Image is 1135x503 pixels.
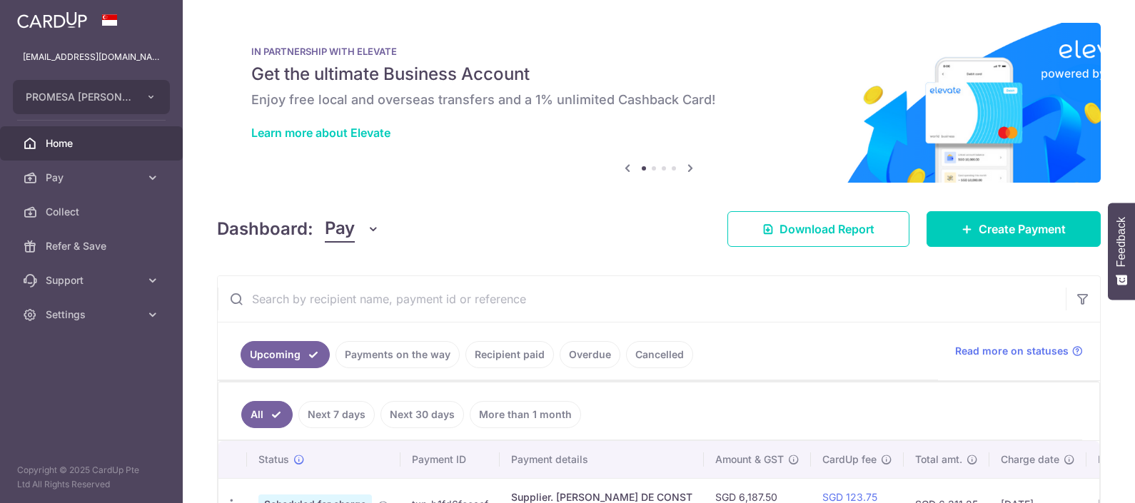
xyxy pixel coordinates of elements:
span: Settings [46,308,140,322]
h6: Enjoy free local and overseas transfers and a 1% unlimited Cashback Card! [251,91,1066,108]
a: Overdue [560,341,620,368]
h5: Get the ultimate Business Account [251,63,1066,86]
p: [EMAIL_ADDRESS][DOMAIN_NAME] [23,50,160,64]
span: Refer & Save [46,239,140,253]
a: Next 7 days [298,401,375,428]
a: Upcoming [241,341,330,368]
a: SGD 123.75 [822,491,877,503]
span: Pay [325,215,355,243]
span: Total amt. [915,452,962,467]
button: Feedback - Show survey [1108,203,1135,300]
a: Read more on statuses [955,344,1083,358]
span: CardUp fee [822,452,877,467]
a: More than 1 month [470,401,581,428]
input: Search by recipient name, payment id or reference [218,276,1066,322]
span: Amount & GST [715,452,784,467]
button: PROMESA [PERSON_NAME] PTE. LTD. [13,80,170,114]
span: PROMESA [PERSON_NAME] PTE. LTD. [26,90,131,104]
span: Read more on statuses [955,344,1069,358]
a: Recipient paid [465,341,554,368]
a: Payments on the way [336,341,460,368]
iframe: Opens a widget where you can find more information [1044,460,1121,496]
span: Feedback [1115,217,1128,267]
span: Status [258,452,289,467]
h4: Dashboard: [217,216,313,242]
span: Collect [46,205,140,219]
a: Download Report [727,211,909,247]
th: Payment details [500,441,704,478]
img: Renovation banner [217,23,1101,183]
th: Payment ID [400,441,500,478]
span: Download Report [780,220,874,238]
span: Support [46,273,140,288]
button: Pay [325,215,380,243]
span: Pay [46,171,140,185]
span: Create Payment [979,220,1066,238]
img: CardUp [17,11,87,29]
p: IN PARTNERSHIP WITH ELEVATE [251,46,1066,57]
a: Next 30 days [380,401,464,428]
a: Learn more about Elevate [251,126,390,140]
a: Cancelled [626,341,693,368]
span: Home [46,136,140,151]
span: Charge date [1001,452,1059,467]
a: All [241,401,293,428]
a: Create Payment [927,211,1101,247]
